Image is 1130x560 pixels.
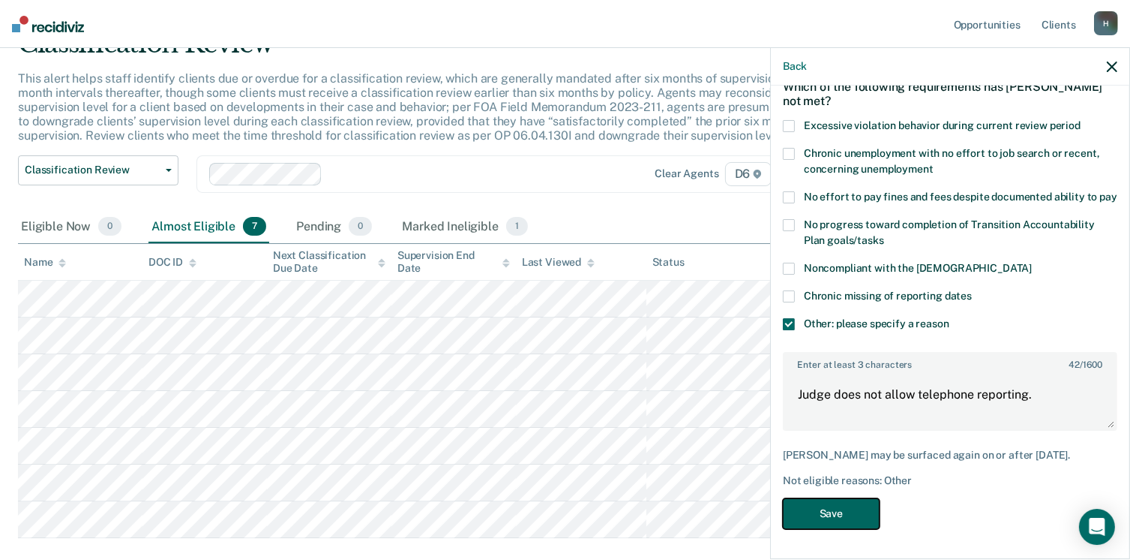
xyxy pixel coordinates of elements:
div: Supervision End Date [397,249,510,275]
textarea: Judge does not allow telephone reporting. [784,374,1116,429]
span: No progress toward completion of Transition Accountability Plan goals/tasks [804,218,1095,246]
div: Name [24,256,66,269]
div: [PERSON_NAME] may be surfaced again on or after [DATE]. [783,449,1117,462]
span: Chronic missing of reporting dates [804,290,972,302]
span: 0 [349,217,372,236]
button: Save [783,498,880,529]
div: Last Viewed [522,256,595,269]
span: 0 [98,217,121,236]
span: 42 [1069,360,1080,370]
span: Other: please specify a reason [804,318,949,330]
div: Clear agents [655,167,718,180]
div: Pending [293,211,375,244]
div: Classification Review [18,29,865,71]
div: Marked Ineligible [399,211,531,244]
div: Eligible Now [18,211,124,244]
span: 1 [506,217,528,236]
img: Recidiviz [12,16,84,32]
span: D6 [725,162,772,186]
span: Classification Review [25,164,160,176]
label: Enter at least 3 characters [784,354,1116,370]
p: This alert helps staff identify clients due or overdue for a classification review, which are gen... [18,71,856,143]
div: Status [652,256,685,269]
span: Excessive violation behavior during current review period [804,119,1081,131]
div: Next Classification Due Date [273,249,385,275]
span: / 1600 [1069,360,1102,370]
span: 7 [243,217,266,236]
div: DOC ID [148,256,196,269]
span: Chronic unemployment with no effort to job search or recent, concerning unemployment [804,147,1100,175]
div: Not eligible reasons: Other [783,474,1117,487]
button: Back [783,60,807,73]
div: Almost Eligible [148,211,269,244]
span: Noncompliant with the [DEMOGRAPHIC_DATA] [804,262,1032,274]
span: No effort to pay fines and fees despite documented ability to pay [804,191,1117,203]
div: H [1094,11,1118,35]
div: Which of the following requirements has [PERSON_NAME] not met? [783,68,1117,120]
div: Open Intercom Messenger [1079,509,1115,545]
